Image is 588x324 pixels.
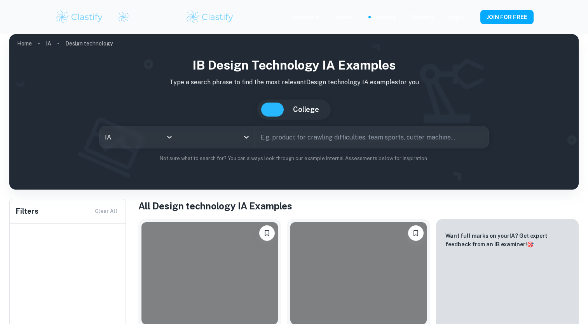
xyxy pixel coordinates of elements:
[334,13,353,21] p: Review
[480,10,534,24] button: JOIN FOR FREE
[255,126,474,148] input: E.g. product for crawling difficulties, team sports, cutter machine...
[138,199,579,213] h1: All Design technology IA Examples
[113,11,129,23] a: Clastify logo
[16,155,572,162] p: Not sure what to search for? You can always look through our example Internal Assessments below f...
[55,9,104,25] img: Clastify logo
[372,13,396,21] a: Tutoring
[16,78,572,87] p: Type a search phrase to find the most relevant Design technology IA examples for you
[285,103,327,117] button: College
[259,225,275,241] button: Please log in to bookmark exemplars
[46,38,51,49] a: IA
[261,103,284,117] button: IB
[16,206,38,217] h6: Filters
[185,9,235,25] img: Clastify logo
[470,15,474,19] button: Help and Feedback
[17,38,32,49] a: Home
[445,232,569,249] p: Want full marks on your IA ? Get expert feedback from an IB examiner!
[449,13,464,21] a: Login
[65,39,113,48] p: Design technology
[408,225,424,241] button: Please log in to bookmark exemplars
[16,56,572,75] h1: IB Design technology IA examples
[290,13,319,21] p: Exemplars
[99,126,177,148] div: IA
[118,11,129,23] img: Clastify logo
[477,134,483,140] button: Search
[527,241,534,247] span: 🎯
[9,34,579,190] img: profile cover
[412,13,433,21] a: Schools
[241,132,252,143] button: Open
